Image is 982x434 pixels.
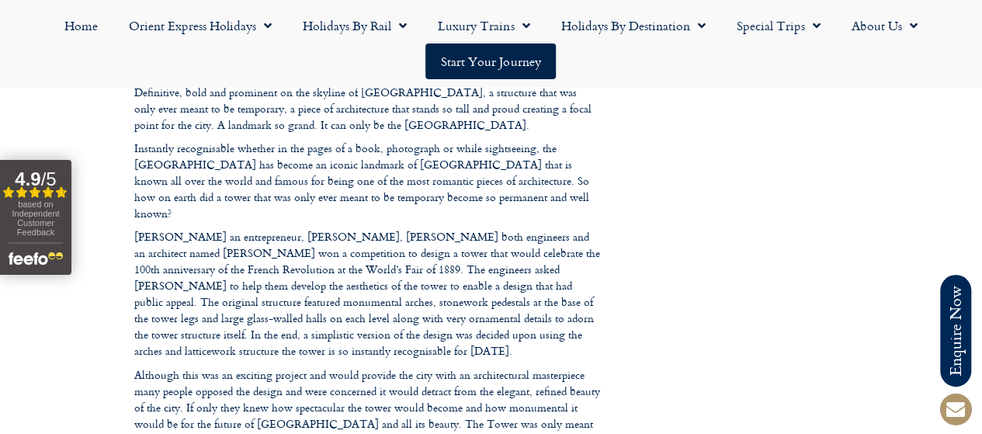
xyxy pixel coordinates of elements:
[835,8,932,43] a: About Us
[720,8,835,43] a: Special Trips
[8,8,974,79] nav: Menu
[49,8,113,43] a: Home
[545,8,720,43] a: Holidays by Destination
[425,43,556,79] a: Start your Journey
[287,8,422,43] a: Holidays by Rail
[113,8,287,43] a: Orient Express Holidays
[422,8,545,43] a: Luxury Trains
